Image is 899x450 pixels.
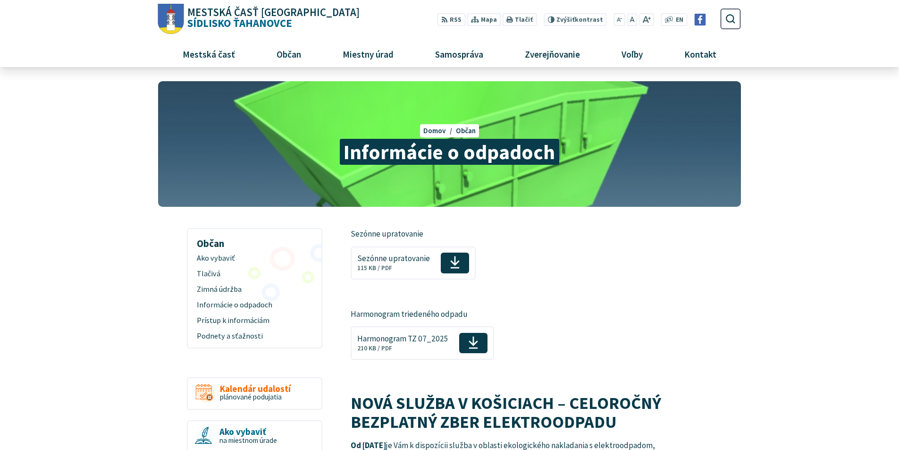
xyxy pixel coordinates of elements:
[191,297,318,313] a: Informácie o odpadoch
[467,13,501,26] a: Mapa
[187,7,360,18] span: Mestská časť [GEOGRAPHIC_DATA]
[197,266,312,282] span: Tlačivá
[357,334,448,343] span: Harmonogram TZ 07_2025
[667,41,734,67] a: Kontakt
[431,41,487,67] span: Samospráva
[351,228,669,240] p: Sezónne upratovanie
[423,126,446,135] span: Domov
[191,329,318,344] a: Podnety a sťažnosti
[423,126,455,135] a: Domov
[357,264,392,272] span: 115 KB / PDF
[191,282,318,297] a: Zimná údržba
[676,15,683,25] span: EN
[179,41,238,67] span: Mestská časť
[694,14,706,25] img: Prejsť na Facebook stránku
[639,13,654,26] button: Zväčšiť veľkosť písma
[618,41,647,67] span: Voľby
[259,41,318,67] a: Občan
[681,41,720,67] span: Kontakt
[673,15,686,25] a: EN
[219,427,277,437] span: Ako vybaviť
[158,4,360,34] a: Logo Sídlisko Ťahanovce, prejsť na domovskú stránku.
[273,41,304,67] span: Občan
[351,326,494,359] a: Harmonogram TZ 07_2025210 KB / PDF
[340,139,559,165] span: Informácie o odpadoch
[450,15,462,25] span: RSS
[437,13,465,26] a: RSS
[351,246,475,280] a: Sezónne upratovanie115 KB / PDF
[197,282,312,297] span: Zimná údržba
[191,231,318,251] h3: Občan
[165,41,252,67] a: Mestská časť
[508,41,597,67] a: Zverejňovanie
[191,313,318,329] a: Prístup k informáciám
[357,344,392,352] span: 210 KB / PDF
[197,251,312,266] span: Ako vybaviť
[197,313,312,329] span: Prístup k informáciám
[605,41,660,67] a: Voľby
[197,329,312,344] span: Podnety a sťažnosti
[220,392,282,401] span: plánované podujatia
[544,13,606,26] button: Zvýšiťkontrast
[515,16,533,24] span: Tlačiť
[351,392,661,433] span: NOVÁ SLUŽBA V KOŠICIACH – CELOROČNÝ BEZPLATNÝ ZBER ELEKTROODPADU
[158,4,184,34] img: Prejsť na domovskú stránku
[325,41,411,67] a: Miestny úrad
[614,13,625,26] button: Zmenšiť veľkosť písma
[220,384,291,394] span: Kalendár udalostí
[627,13,637,26] button: Nastaviť pôvodnú veľkosť písma
[503,13,537,26] button: Tlačiť
[456,126,476,135] a: Občan
[219,436,277,445] span: na miestnom úrade
[556,16,603,24] span: kontrast
[191,266,318,282] a: Tlačivá
[187,377,322,410] a: Kalendár udalostí plánované podujatia
[481,15,497,25] span: Mapa
[556,16,575,24] span: Zvýšiť
[184,7,360,29] span: Sídlisko Ťahanovce
[351,308,669,321] p: Harmonogram triedeného odpadu
[191,251,318,266] a: Ako vybaviť
[197,297,312,313] span: Informácie o odpadoch
[339,41,397,67] span: Miestny úrad
[418,41,501,67] a: Samospráva
[521,41,583,67] span: Zverejňovanie
[357,254,430,263] span: Sezónne upratovanie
